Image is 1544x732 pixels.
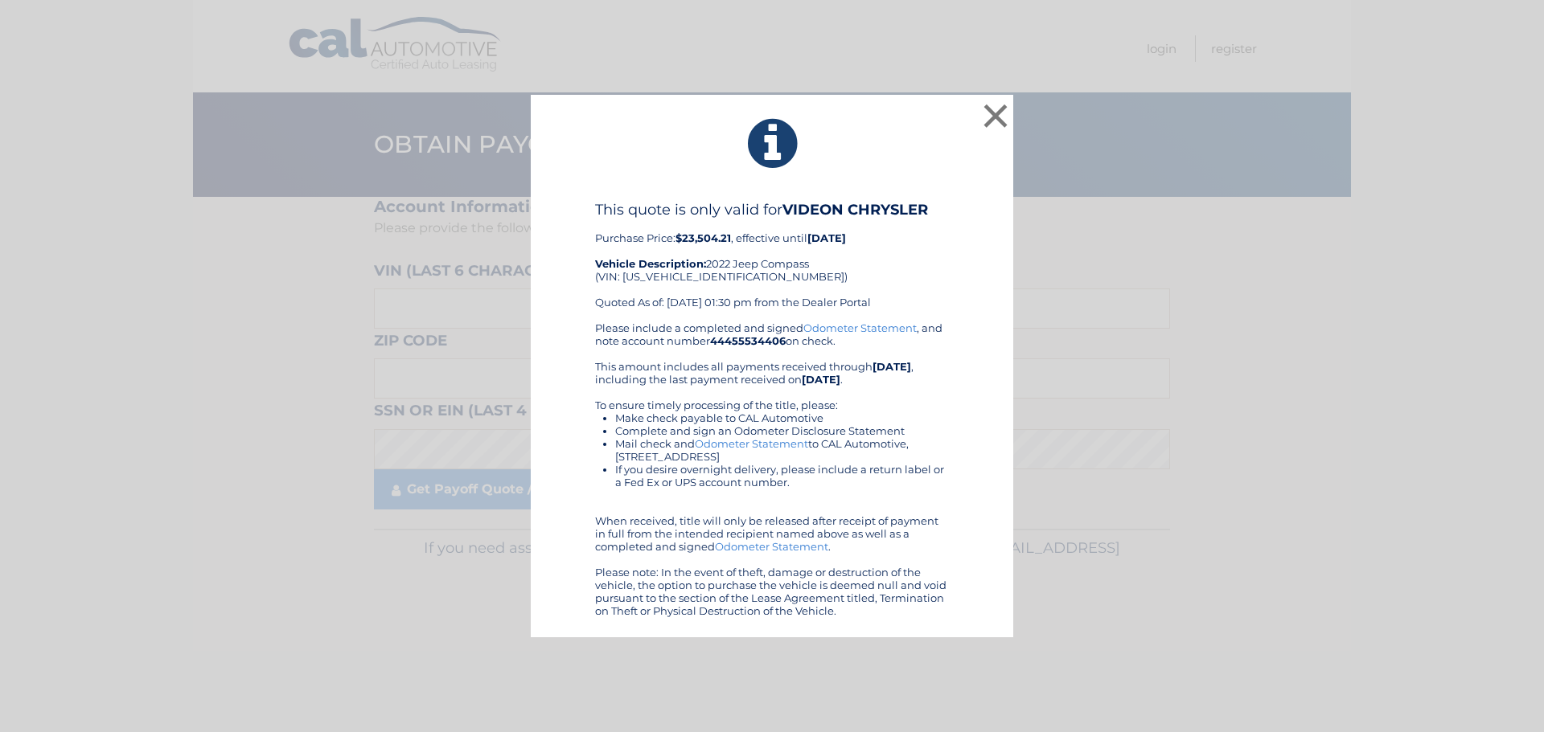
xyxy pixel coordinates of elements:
[595,257,706,270] strong: Vehicle Description:
[595,201,949,219] h4: This quote is only valid for
[802,373,840,386] b: [DATE]
[873,360,911,373] b: [DATE]
[710,334,786,347] b: 44455534406
[807,231,846,244] b: [DATE]
[695,437,808,450] a: Odometer Statement
[803,321,917,334] a: Odometer Statement
[615,463,949,489] li: If you desire overnight delivery, please include a return label or a Fed Ex or UPS account number.
[715,540,828,553] a: Odometer Statement
[979,100,1012,132] button: ×
[595,321,949,617] div: Please include a completed and signed , and note account number on check. This amount includes al...
[615,437,949,463] li: Mail check and to CAL Automotive, [STREET_ADDRESS]
[615,411,949,424] li: Make check payable to CAL Automotive
[675,231,731,244] b: $23,504.21
[782,201,928,219] b: VIDEON CHRYSLER
[595,201,949,321] div: Purchase Price: , effective until 2022 Jeep Compass (VIN: [US_VEHICLE_IDENTIFICATION_NUMBER]) Quo...
[615,424,949,437] li: Complete and sign an Odometer Disclosure Statement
